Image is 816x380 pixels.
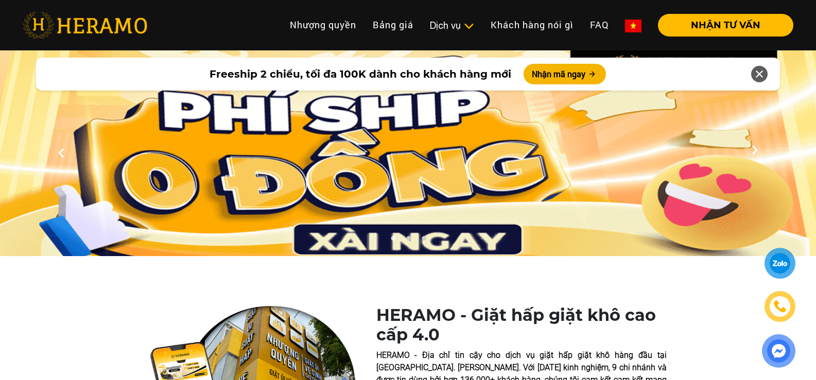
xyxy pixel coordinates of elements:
[582,14,617,36] a: FAQ
[766,293,794,320] a: phone-icon
[403,236,413,246] button: 2
[23,12,147,39] img: heramo-logo.png
[658,14,793,37] button: NHẬN TƯ VẤN
[463,21,474,31] img: subToggleIcon
[364,14,422,36] a: Bảng giá
[376,305,667,345] h1: HERAMO - Giặt hấp giặt khô cao cấp 4.0
[524,64,606,84] button: Nhận mã ngay
[388,236,398,246] button: 1
[282,14,364,36] a: Nhượng quyền
[482,14,582,36] a: Khách hàng nói gì
[210,66,511,82] span: Freeship 2 chiều, tối đa 100K dành cho khách hàng mới
[774,301,786,312] img: phone-icon
[419,236,429,246] button: 3
[625,20,641,32] img: vn-flag.png
[430,19,474,32] div: Dịch vụ
[650,21,793,30] a: NHẬN TƯ VẤN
